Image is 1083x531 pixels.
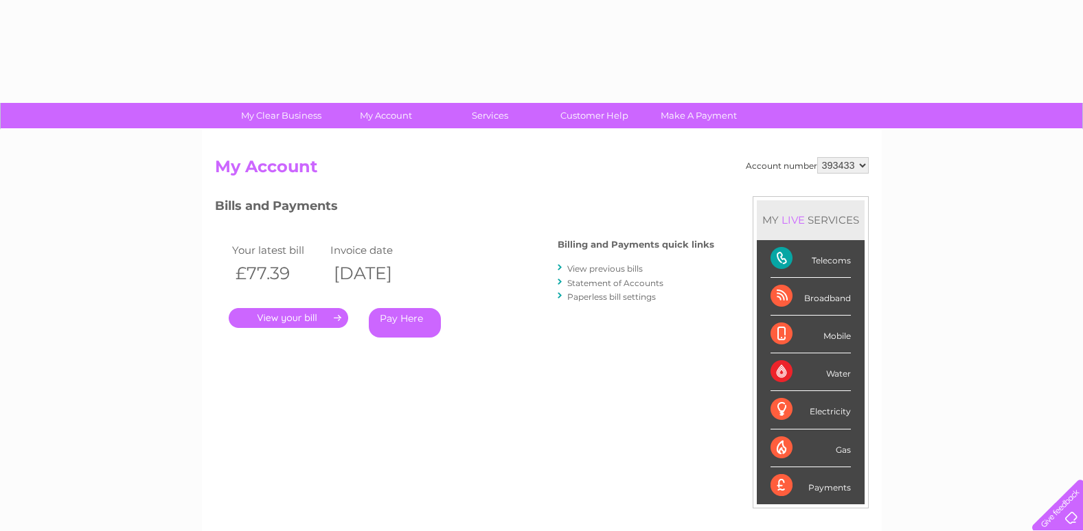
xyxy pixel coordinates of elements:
a: Pay Here [369,308,441,338]
h3: Bills and Payments [215,196,714,220]
a: Statement of Accounts [567,278,663,288]
td: Your latest bill [229,241,328,259]
a: . [229,308,348,328]
a: Customer Help [538,103,651,128]
a: My Account [329,103,442,128]
div: Payments [771,467,851,504]
div: Account number [746,157,869,174]
div: MY SERVICES [757,200,865,239]
div: LIVE [779,213,808,226]
h4: Billing and Payments quick links [558,239,714,250]
h2: My Account [215,157,869,183]
a: View previous bills [567,263,643,274]
div: Mobile [771,316,851,353]
a: Make A Payment [642,103,755,128]
div: Telecoms [771,240,851,278]
div: Broadband [771,278,851,316]
div: Electricity [771,391,851,429]
a: Paperless bill settings [567,292,656,302]
td: Invoice date [327,241,426,259]
th: £77.39 [229,259,328,287]
th: [DATE] [327,259,426,287]
a: Services [433,103,547,128]
div: Water [771,353,851,391]
div: Gas [771,429,851,467]
a: My Clear Business [225,103,338,128]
